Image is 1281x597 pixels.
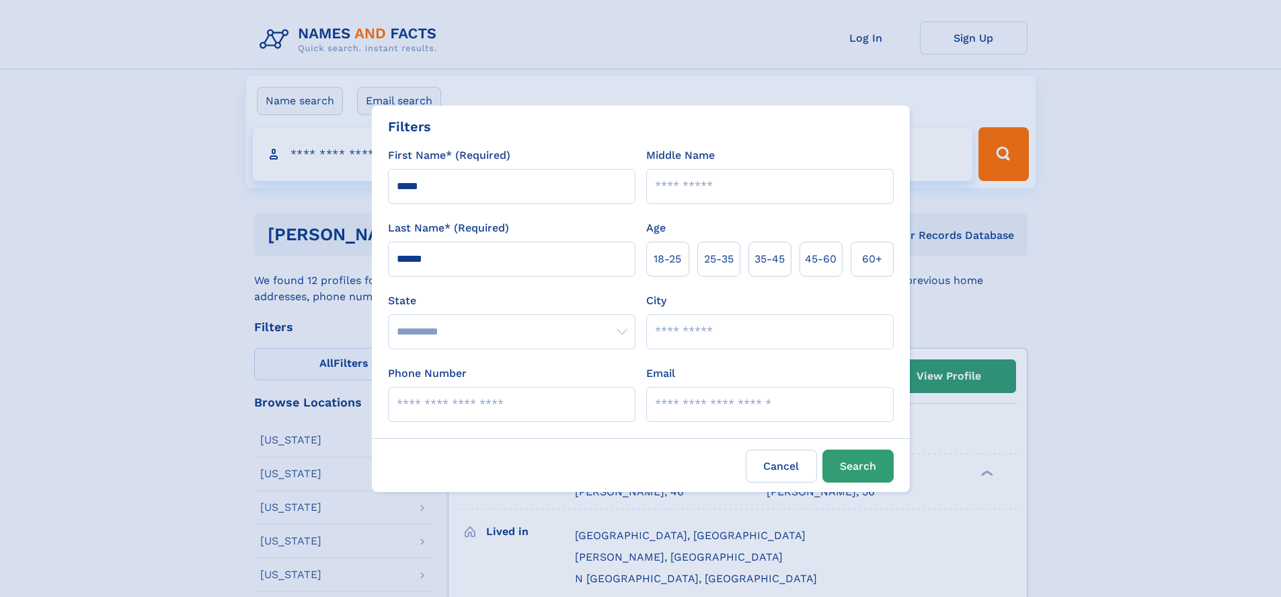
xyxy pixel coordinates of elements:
[704,251,734,267] span: 25‑35
[746,450,817,483] label: Cancel
[654,251,681,267] span: 18‑25
[646,147,715,164] label: Middle Name
[388,365,467,382] label: Phone Number
[388,293,635,309] label: State
[805,251,837,267] span: 45‑60
[822,450,894,483] button: Search
[646,220,666,236] label: Age
[388,116,431,137] div: Filters
[754,251,785,267] span: 35‑45
[388,147,510,164] label: First Name* (Required)
[388,220,509,236] label: Last Name* (Required)
[646,365,675,382] label: Email
[862,251,882,267] span: 60+
[646,293,666,309] label: City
